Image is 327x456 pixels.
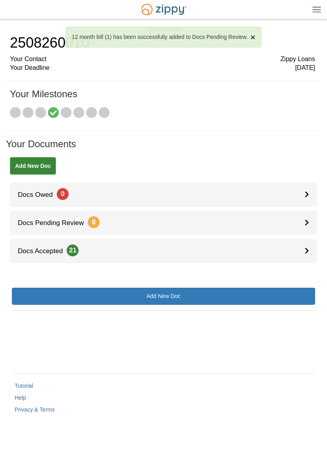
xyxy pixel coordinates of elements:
[312,6,321,12] img: Mobile Dropdown Menu
[295,63,315,73] span: [DATE]
[65,27,262,48] div: 12 month bill (1) has been successfully added to Docs Pending Review.
[88,216,100,228] span: 8
[10,191,69,198] span: Docs Owed
[281,55,315,64] span: Zippy Loans
[250,33,255,41] button: Close Alert
[10,157,56,175] a: Add New Doc
[10,35,315,51] h1: 2508260010
[6,139,321,157] h1: Your Documents
[15,406,55,413] a: Privacy & Terms
[67,244,79,256] span: 21
[10,89,315,107] h1: Your Milestones
[10,219,100,227] span: Docs Pending Review
[10,55,315,64] div: Your Contact
[10,211,317,235] a: Docs Pending Review8
[10,63,315,73] div: Your Deadline
[10,239,317,263] a: Docs Accepted21
[148,26,179,33] div: 2508260010
[12,288,315,305] a: Add New Doc
[10,247,79,255] span: Docs Accepted
[57,188,69,200] span: 0
[15,383,33,389] a: Tutorial
[15,394,26,401] a: Help
[10,183,317,207] a: Docs Owed0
